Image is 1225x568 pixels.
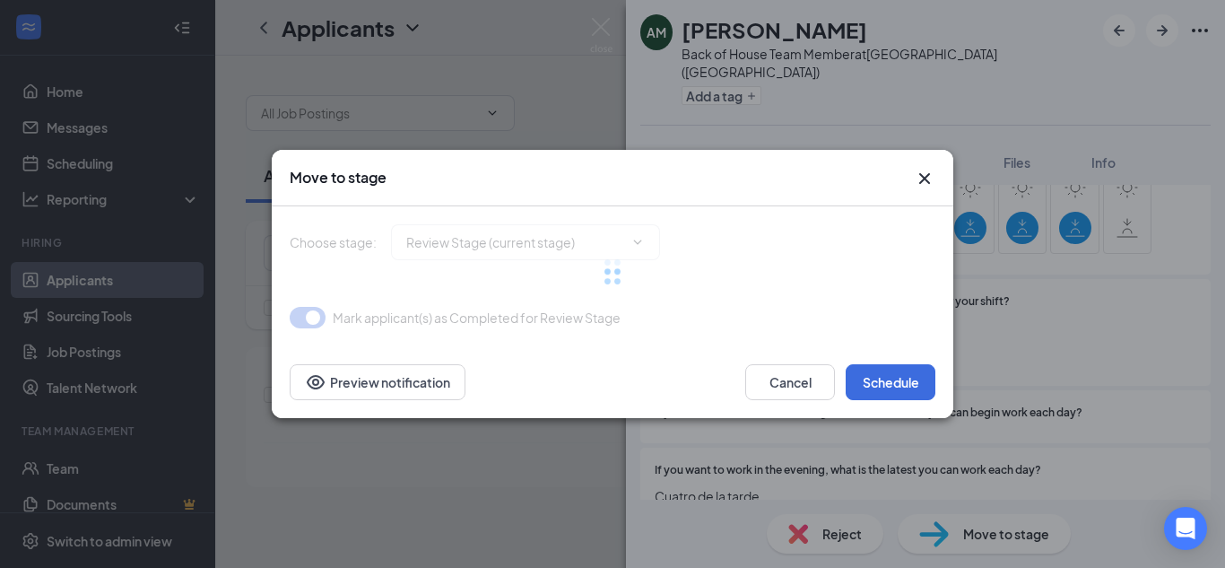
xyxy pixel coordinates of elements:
[846,364,935,400] button: Schedule
[914,168,935,189] button: Close
[1164,507,1207,550] div: Open Intercom Messenger
[290,364,465,400] button: Preview notificationEye
[305,371,326,393] svg: Eye
[914,168,935,189] svg: Cross
[290,168,387,188] h3: Move to stage
[745,364,835,400] button: Cancel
